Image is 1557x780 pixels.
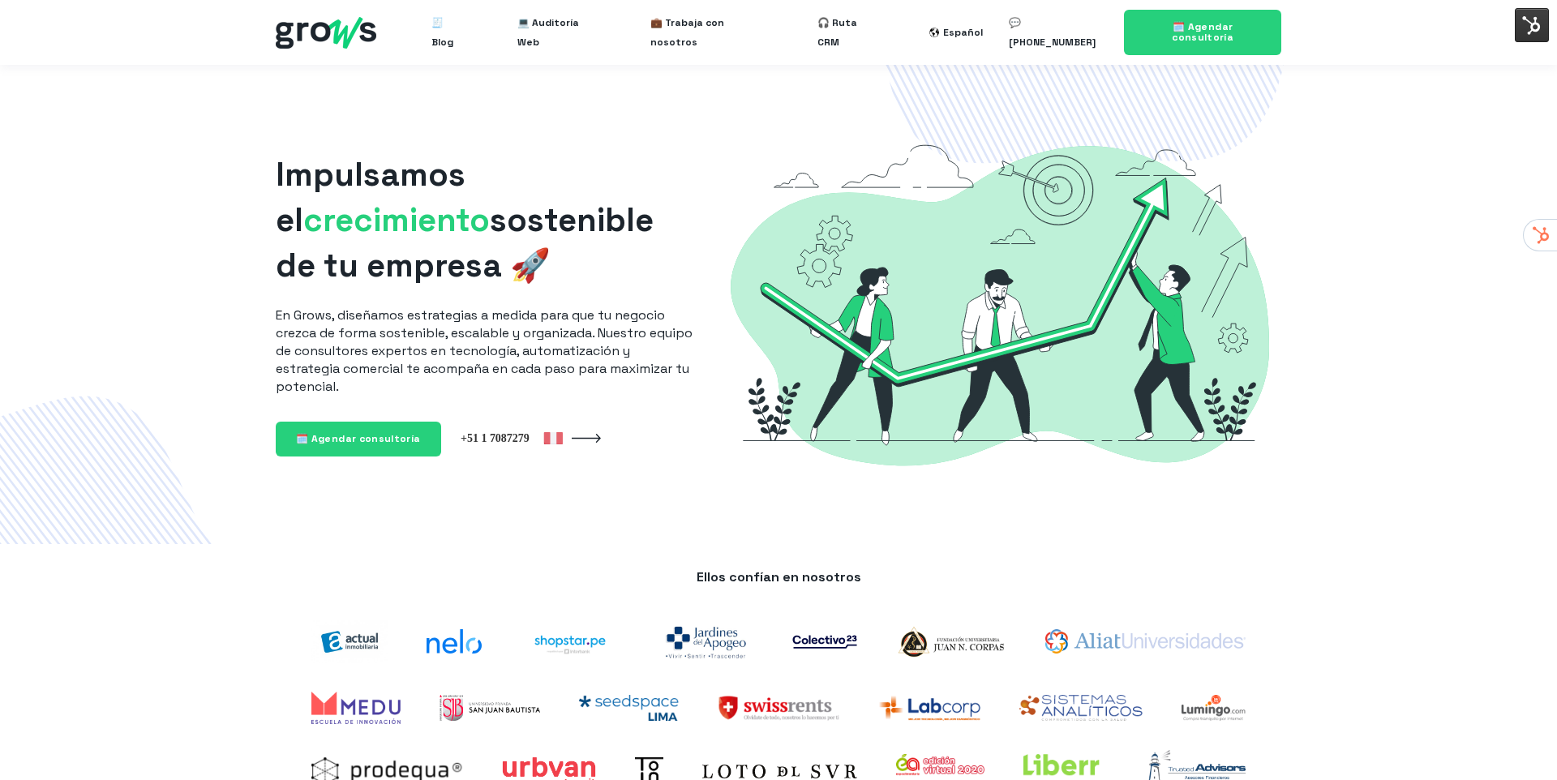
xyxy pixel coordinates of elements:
img: Sistemas analíticos [1019,695,1143,721]
div: Español [943,23,983,42]
img: jardines-del-apogeo [658,617,753,666]
a: 💼 Trabaja con nosotros [650,6,766,58]
a: 🗓️ Agendar consultoría [276,422,441,456]
a: 🎧 Ruta CRM [817,6,877,58]
img: grows - hubspot [276,17,376,49]
img: Grows-Growth-Marketing-Hacking-Hubspot [718,117,1281,492]
img: UPSJB [440,695,540,721]
img: Labcorp [878,695,980,721]
p: En Grows, diseñamos estrategias a medida para que tu negocio crezca de forma sostenible, escalabl... [276,306,693,396]
img: Loto del sur [702,765,857,778]
span: 🗓️ Agendar consultoría [296,432,421,445]
img: Grows Perú [461,431,563,445]
p: Ellos confían en nosotros [292,568,1265,586]
h1: Impulsamos el sostenible de tu empresa 🚀 [276,152,693,289]
span: crecimiento [303,199,490,241]
a: 🗓️ Agendar consultoría [1124,10,1281,55]
img: SwissRents [718,695,840,721]
iframe: Chat Widget [1476,702,1557,780]
img: co23 [792,635,857,649]
img: Lumingo [1182,695,1246,721]
a: 🧾 Blog [431,6,465,58]
img: shoptarpe [521,624,620,660]
a: 💬 [PHONE_NUMBER] [1009,6,1104,58]
img: logo-Corpas [896,624,1006,660]
img: Medu Academy [311,692,401,724]
img: Interruptor del menú de herramientas de HubSpot [1515,8,1549,42]
span: 🗓️ Agendar consultoría [1172,20,1233,44]
img: nelo [427,629,483,654]
img: aliat-universidades [1045,629,1246,654]
a: 💻 Auditoría Web [517,6,598,58]
img: Seedspace Lima [579,695,679,721]
img: actual-inmobiliaria [311,620,388,663]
